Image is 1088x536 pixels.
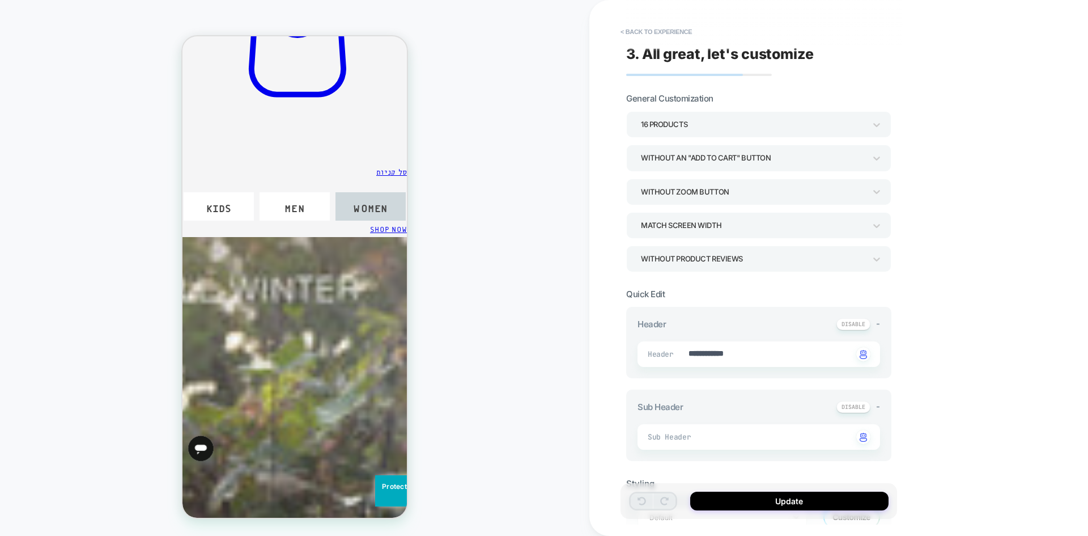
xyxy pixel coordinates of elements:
span: Protected by hCaptcha [199,447,277,454]
a: SHOP NOW [188,190,224,197]
div: Without Zoom Button [641,184,865,200]
a: KIDS [24,163,49,183]
span: Header [648,349,662,359]
span: Sub Header [648,432,691,442]
button: < Back to experience [615,23,698,41]
div: 16 Products [641,117,865,132]
div: Without Product Reviews [641,251,865,267]
span: סל קניות [194,133,224,140]
a: MEN [77,156,147,184]
span: - [876,401,880,412]
iframe: Button to launch messaging window [6,399,31,425]
span: 3. All great, let's customize [626,45,814,62]
div: Styling [626,478,891,489]
div: Without an "add to cart" button [641,150,865,166]
div: Match Screen Width [641,218,865,233]
img: edit with ai [860,433,867,442]
a: MEN [102,163,122,183]
button: Update [690,492,889,510]
img: edit with ai [860,350,867,359]
a: WOMEN [171,163,205,183]
span: Header [637,319,666,330]
span: Sub Header [637,402,683,412]
a: KIDS [1,156,71,184]
span: - [876,318,880,329]
span: General Customization [626,93,713,104]
span: Quick Edit [626,289,665,299]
